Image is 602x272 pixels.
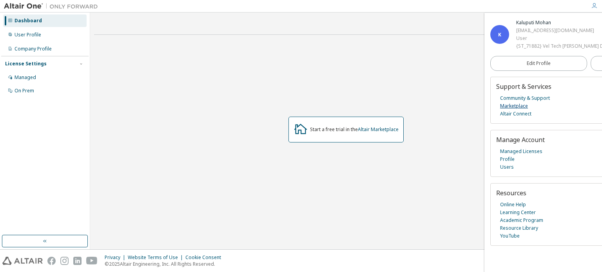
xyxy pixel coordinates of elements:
a: Marketplace [500,102,528,110]
div: Company Profile [15,46,52,52]
div: Privacy [105,254,128,261]
a: Edit Profile [490,56,587,71]
div: User Profile [15,32,41,38]
img: youtube.svg [86,257,98,265]
a: Altair Marketplace [358,126,399,133]
div: License Settings [5,61,47,67]
div: Start a free trial in the [310,126,399,133]
a: Academic Program [500,216,543,224]
img: instagram.svg [60,257,69,265]
a: YouTube [500,232,520,240]
div: Website Terms of Use [128,254,185,261]
a: Learning Center [500,209,536,216]
img: altair_logo.svg [2,257,43,265]
img: facebook.svg [47,257,56,265]
span: K [498,31,501,38]
a: Profile [500,155,515,163]
a: Managed Licenses [500,148,542,155]
div: Dashboard [15,18,42,24]
p: © 2025 Altair Engineering, Inc. All Rights Reserved. [105,261,226,267]
a: Altair Connect [500,110,531,118]
a: Resource Library [500,224,538,232]
div: Cookie Consent [185,254,226,261]
span: Support & Services [496,82,551,91]
img: linkedin.svg [73,257,82,265]
span: Edit Profile [527,60,551,67]
a: Users [500,163,514,171]
span: Resources [496,189,526,197]
a: Community & Support [500,94,550,102]
span: Manage Account [496,135,545,144]
a: Online Help [500,201,526,209]
img: Altair One [4,2,102,10]
div: On Prem [15,88,34,94]
div: Managed [15,74,36,81]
